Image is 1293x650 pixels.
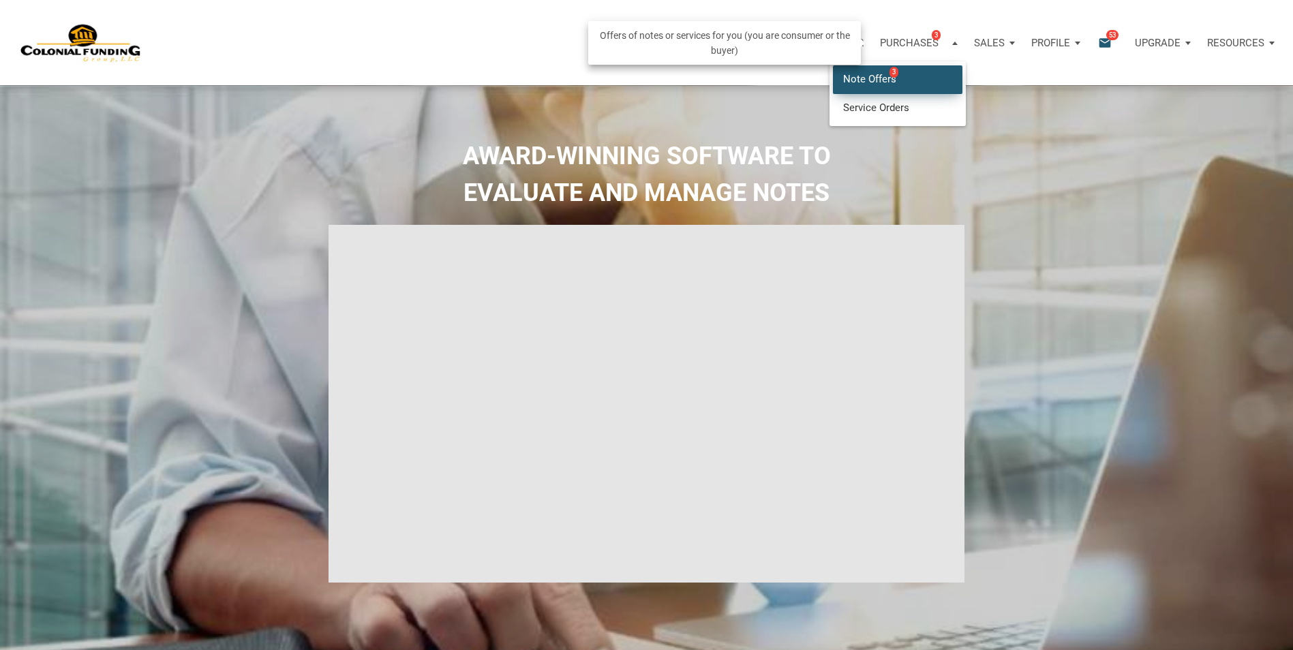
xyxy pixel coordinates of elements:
p: Profile [1031,37,1070,49]
a: Purchases3 Note Offers3Service Orders [872,22,966,63]
span: 53 [1106,29,1119,40]
a: Service Orders [833,93,962,121]
iframe: NoteUnlimited [329,225,965,583]
p: Reports [741,37,784,49]
p: Resources [1207,37,1264,49]
span: 3 [889,67,898,78]
span: 3 [932,29,941,40]
button: Purchases3 [872,22,966,63]
p: Notes [607,37,640,49]
button: Sales [966,22,1023,63]
button: Upgrade [1127,22,1199,63]
p: Upgrade [1135,37,1181,49]
button: Reports [733,22,792,63]
p: Properties [667,37,725,49]
h2: AWARD-WINNING SOFTWARE TO EVALUATE AND MANAGE NOTES [10,138,1283,211]
button: Notes [599,22,658,63]
p: Calculator [800,37,864,49]
a: Note Offers3 [833,65,962,93]
p: Purchases [880,37,939,49]
button: email53 [1088,22,1127,63]
p: Sales [974,37,1005,49]
a: Properties [658,22,733,63]
i: email [1097,35,1113,50]
a: Calculator [792,22,872,63]
button: Profile [1023,22,1089,63]
button: Resources [1199,22,1283,63]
